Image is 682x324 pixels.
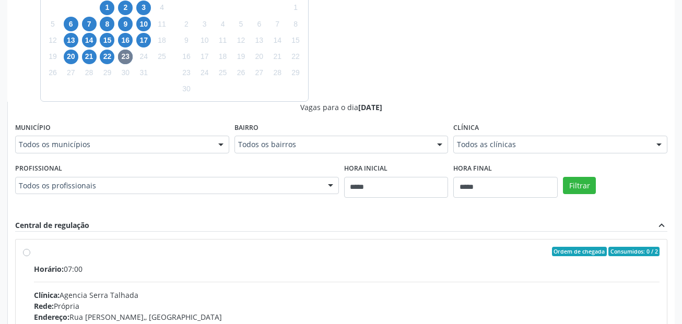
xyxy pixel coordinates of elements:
span: segunda-feira, 10 de novembro de 2025 [197,33,212,47]
span: terça-feira, 18 de novembro de 2025 [216,50,230,64]
span: quinta-feira, 16 de outubro de 2025 [118,33,133,47]
span: domingo, 5 de outubro de 2025 [45,17,60,31]
span: quarta-feira, 19 de novembro de 2025 [233,50,248,64]
span: Horário: [34,264,64,274]
span: Todos os municípios [19,139,208,150]
span: quarta-feira, 8 de outubro de 2025 [100,17,114,31]
span: sexta-feira, 21 de novembro de 2025 [270,50,285,64]
span: quarta-feira, 12 de novembro de 2025 [233,33,248,47]
span: sábado, 15 de novembro de 2025 [288,33,303,47]
span: quinta-feira, 9 de outubro de 2025 [118,17,133,31]
button: Filtrar [563,177,596,195]
span: domingo, 9 de novembro de 2025 [179,33,194,47]
span: sexta-feira, 17 de outubro de 2025 [136,33,151,47]
span: terça-feira, 21 de outubro de 2025 [82,50,97,64]
span: quarta-feira, 29 de outubro de 2025 [100,66,114,80]
span: sábado, 22 de novembro de 2025 [288,50,303,64]
div: 07:00 [34,263,660,274]
span: terça-feira, 14 de outubro de 2025 [82,33,97,47]
span: quinta-feira, 6 de novembro de 2025 [252,17,266,31]
div: Própria [34,301,660,311]
span: Todos os profissionais [19,181,318,191]
span: domingo, 16 de novembro de 2025 [179,50,194,64]
label: Município [15,120,51,136]
span: domingo, 19 de outubro de 2025 [45,50,60,64]
label: Profissional [15,161,62,177]
span: sexta-feira, 24 de outubro de 2025 [136,50,151,64]
span: Endereço: [34,312,69,322]
span: segunda-feira, 13 de outubro de 2025 [64,33,78,47]
span: sexta-feira, 7 de novembro de 2025 [270,17,285,31]
label: Hora inicial [344,161,387,177]
label: Hora final [453,161,492,177]
span: segunda-feira, 17 de novembro de 2025 [197,50,212,64]
span: segunda-feira, 3 de novembro de 2025 [197,17,212,31]
span: Rede: [34,301,54,311]
span: domingo, 30 de novembro de 2025 [179,82,194,97]
span: quinta-feira, 13 de novembro de 2025 [252,33,266,47]
div: Central de regulação [15,220,89,231]
span: segunda-feira, 24 de novembro de 2025 [197,66,212,80]
span: terça-feira, 4 de novembro de 2025 [216,17,230,31]
span: quinta-feira, 2 de outubro de 2025 [118,1,133,15]
span: sexta-feira, 10 de outubro de 2025 [136,17,151,31]
span: terça-feira, 11 de novembro de 2025 [216,33,230,47]
span: segunda-feira, 27 de outubro de 2025 [64,66,78,80]
span: domingo, 2 de novembro de 2025 [179,17,194,31]
span: sábado, 11 de outubro de 2025 [155,17,169,31]
span: domingo, 23 de novembro de 2025 [179,66,194,80]
span: terça-feira, 25 de novembro de 2025 [216,66,230,80]
label: Bairro [234,120,258,136]
span: quarta-feira, 26 de novembro de 2025 [233,66,248,80]
div: Vagas para o dia [15,102,667,113]
span: Todos as clínicas [457,139,646,150]
span: terça-feira, 28 de outubro de 2025 [82,66,97,80]
span: quinta-feira, 27 de novembro de 2025 [252,66,266,80]
span: segunda-feira, 20 de outubro de 2025 [64,50,78,64]
i: expand_less [656,220,667,231]
span: quarta-feira, 15 de outubro de 2025 [100,33,114,47]
span: quinta-feira, 23 de outubro de 2025 [118,50,133,64]
span: sexta-feira, 14 de novembro de 2025 [270,33,285,47]
span: sexta-feira, 3 de outubro de 2025 [136,1,151,15]
span: quinta-feira, 30 de outubro de 2025 [118,66,133,80]
label: Clínica [453,120,479,136]
span: quarta-feira, 22 de outubro de 2025 [100,50,114,64]
div: Rua [PERSON_NAME],, [GEOGRAPHIC_DATA] [34,311,660,322]
span: sábado, 8 de novembro de 2025 [288,17,303,31]
span: terça-feira, 7 de outubro de 2025 [82,17,97,31]
span: Consumidos: 0 / 2 [608,247,660,256]
span: domingo, 26 de outubro de 2025 [45,66,60,80]
span: segunda-feira, 6 de outubro de 2025 [64,17,78,31]
span: Todos os bairros [238,139,427,150]
span: Ordem de chegada [552,247,607,256]
span: quarta-feira, 5 de novembro de 2025 [233,17,248,31]
div: Agencia Serra Talhada [34,290,660,301]
span: sexta-feira, 31 de outubro de 2025 [136,66,151,80]
span: quarta-feira, 1 de outubro de 2025 [100,1,114,15]
span: sábado, 18 de outubro de 2025 [155,33,169,47]
span: sábado, 25 de outubro de 2025 [155,50,169,64]
span: domingo, 12 de outubro de 2025 [45,33,60,47]
span: [DATE] [358,102,382,112]
span: sábado, 1 de novembro de 2025 [288,1,303,15]
span: sábado, 4 de outubro de 2025 [155,1,169,15]
span: sábado, 29 de novembro de 2025 [288,66,303,80]
span: sexta-feira, 28 de novembro de 2025 [270,66,285,80]
span: Clínica: [34,290,60,300]
span: quinta-feira, 20 de novembro de 2025 [252,50,266,64]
